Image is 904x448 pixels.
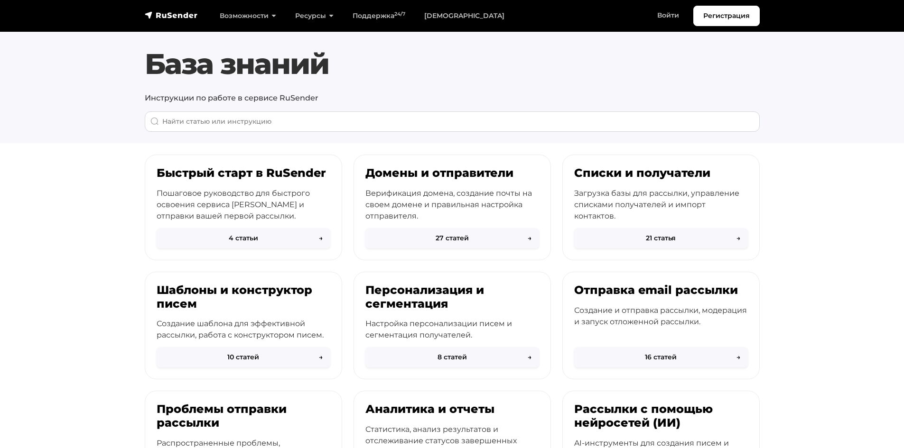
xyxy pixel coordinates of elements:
sup: 24/7 [394,11,405,17]
h3: Домены и отправители [365,166,539,180]
span: → [528,233,531,243]
p: Верификация домена, создание почты на своем домене и правильная настройка отправителя. [365,188,539,222]
p: Настройка персонализации писем и сегментация получателей. [365,318,539,341]
p: Создание шаблона для эффективной рассылки, работа с конструктором писем. [157,318,330,341]
button: 16 статей→ [574,347,748,367]
img: RuSender [145,10,198,20]
input: When autocomplete results are available use up and down arrows to review and enter to go to the d... [145,111,760,132]
a: Отправка email рассылки Создание и отправка рассылки, модерация и запуск отложенной рассылки. 16 ... [562,272,760,380]
h3: Проблемы отправки рассылки [157,402,330,430]
a: Регистрация [693,6,760,26]
span: → [319,352,323,362]
h3: Рассылки с помощью нейросетей (ИИ) [574,402,748,430]
button: 21 статья→ [574,228,748,248]
p: Создание и отправка рассылки, модерация и запуск отложенной рассылки. [574,305,748,328]
a: Быстрый старт в RuSender Пошаговое руководство для быстрого освоения сервиса [PERSON_NAME] и отпр... [145,155,342,260]
a: Ресурсы [286,6,343,26]
button: 8 статей→ [365,347,539,367]
button: 4 статьи→ [157,228,330,248]
h3: Быстрый старт в RuSender [157,166,330,180]
span: → [736,233,740,243]
span: → [736,352,740,362]
button: 27 статей→ [365,228,539,248]
a: Домены и отправители Верификация домена, создание почты на своем домене и правильная настройка от... [354,155,551,260]
a: Персонализация и сегментация Настройка персонализации писем и сегментация получателей. 8 статей→ [354,272,551,380]
h3: Отправка email рассылки [574,283,748,297]
img: Поиск [150,117,159,126]
h1: База знаний [145,47,760,81]
a: [DEMOGRAPHIC_DATA] [415,6,514,26]
h3: Списки и получатели [574,166,748,180]
h3: Персонализация и сегментация [365,283,539,311]
a: Возможности [210,6,286,26]
p: Инструкции по работе в сервисе RuSender [145,92,760,104]
button: 10 статей→ [157,347,330,367]
p: Загрузка базы для рассылки, управление списками получателей и импорт контактов. [574,188,748,222]
p: Пошаговое руководство для быстрого освоения сервиса [PERSON_NAME] и отправки вашей первой рассылки. [157,188,330,222]
a: Поддержка24/7 [343,6,415,26]
a: Войти [648,6,689,25]
a: Списки и получатели Загрузка базы для рассылки, управление списками получателей и импорт контакто... [562,155,760,260]
a: Шаблоны и конструктор писем Создание шаблона для эффективной рассылки, работа с конструктором пис... [145,272,342,380]
span: → [319,233,323,243]
span: → [528,352,531,362]
h3: Шаблоны и конструктор писем [157,283,330,311]
h3: Аналитика и отчеты [365,402,539,416]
